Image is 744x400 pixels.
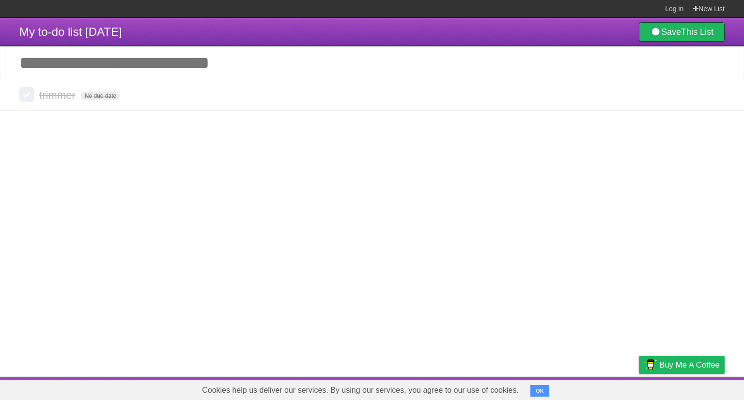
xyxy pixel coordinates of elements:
a: Privacy [626,379,651,398]
button: OK [530,385,549,397]
a: Terms [593,379,615,398]
a: Buy me a coffee [639,356,725,374]
a: About [510,379,530,398]
a: SaveThis List [639,22,725,42]
img: Buy me a coffee [644,356,657,373]
span: My to-do list [DATE] [19,25,122,38]
b: This List [681,27,713,37]
span: No due date [81,92,120,100]
span: Cookies help us deliver our services. By using our services, you agree to our use of cookies. [192,381,528,400]
span: trimmer [39,89,78,101]
a: Developers [542,379,581,398]
span: Buy me a coffee [659,356,720,373]
label: Done [19,87,34,102]
a: Suggest a feature [664,379,725,398]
